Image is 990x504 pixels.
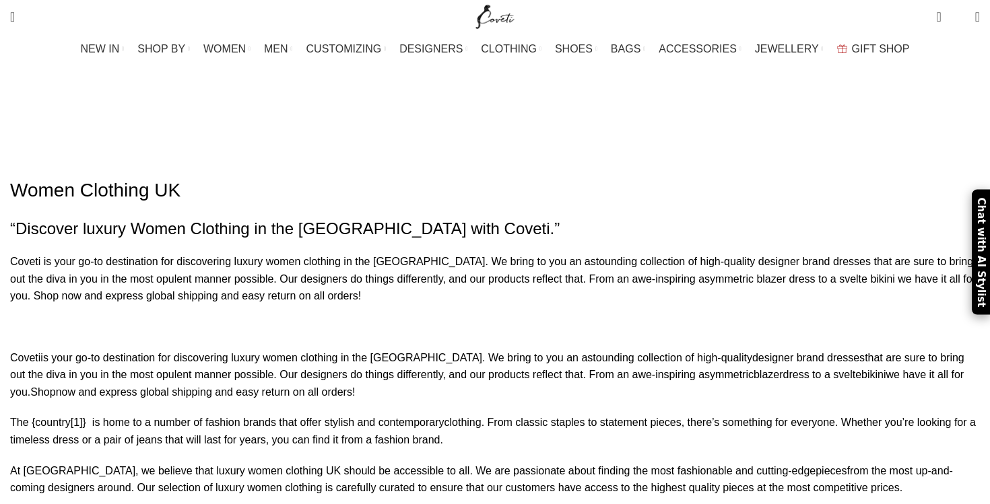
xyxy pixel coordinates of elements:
a: designer brand [752,352,824,363]
a: DESIGNERS [399,36,467,63]
div: Main navigation [3,36,987,63]
span: JEWELLERY [755,42,819,55]
p: At [GEOGRAPHIC_DATA], we believe that luxury women clothing UK should be accessible to all. We ar... [10,462,980,497]
span: WOMEN [203,42,246,55]
h1: Women Clothing UK [10,177,980,203]
h1: women clothing [GEOGRAPHIC_DATA] [234,77,756,113]
a: blazer [754,369,783,380]
span: ACCESSORIES [659,42,737,55]
a: 0 [929,3,948,30]
span: women clothing [GEOGRAPHIC_DATA] [416,122,616,134]
span: BAGS [611,42,640,55]
a: CUSTOMIZING [306,36,387,63]
span: SHOP BY [137,42,185,55]
span: 0 [954,13,964,24]
span: NEW IN [81,42,120,55]
span: 0 [937,7,948,17]
a: Home [374,122,403,134]
span: SHOES [555,42,593,55]
a: BAGS [611,36,645,63]
div: My Wishlist [952,3,965,30]
a: pieces [816,465,847,476]
h2: “Discover luxury Women Clothing in the [GEOGRAPHIC_DATA] with Coveti.” [10,217,980,240]
a: SHOP BY [137,36,190,63]
span: MEN [264,42,288,55]
a: WOMEN [203,36,251,63]
a: clothing [444,417,482,428]
a: SHOES [555,36,597,63]
span: DESIGNERS [399,42,463,55]
a: CLOTHING [481,36,541,63]
a: Site logo [473,10,518,22]
a: ACCESSORIES [659,36,741,63]
p: is your go-to destination for discovering luxury women clothing in the [GEOGRAPHIC_DATA]. We brin... [10,349,980,401]
a: NEW IN [81,36,125,63]
span: CLOTHING [481,42,537,55]
a: dresses [827,352,865,363]
a: Coveti [10,352,40,363]
a: GIFT SHOP [837,36,910,63]
a: bikini [861,369,886,380]
span: CUSTOMIZING [306,42,382,55]
a: Shop [30,386,55,398]
span: GIFT SHOP [852,42,910,55]
a: MEN [264,36,292,63]
a: JEWELLERY [755,36,824,63]
p: Coveti is your go-to destination for discovering luxury women clothing in the [GEOGRAPHIC_DATA]. ... [10,253,980,305]
a: Search [3,3,22,30]
p: The {country[1]} is home to a number of fashion brands that offer stylish and contemporary . From... [10,414,980,448]
img: GiftBag [837,44,847,53]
